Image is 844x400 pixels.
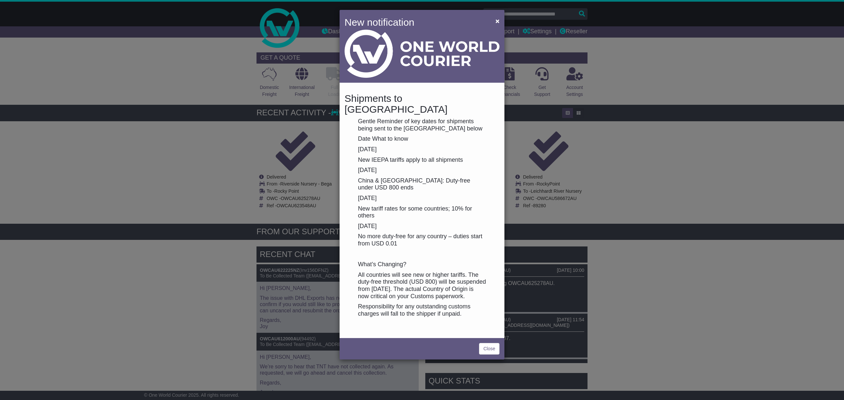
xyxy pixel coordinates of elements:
[492,14,503,28] button: Close
[358,223,486,230] p: [DATE]
[358,195,486,202] p: [DATE]
[358,261,486,268] p: What’s Changing?
[345,15,486,30] h4: New notification
[358,157,486,164] p: New IEEPA tariffs apply to all shipments
[358,177,486,191] p: China & [GEOGRAPHIC_DATA]: Duty-free under USD 800 ends
[345,93,499,115] h4: Shipments to [GEOGRAPHIC_DATA]
[358,233,486,247] p: No more duty-free for any country – duties start from USD 0.01
[358,167,486,174] p: [DATE]
[358,205,486,219] p: New tariff rates for some countries; 10% for others
[358,271,486,300] p: All countries will see new or higher tariffs. The duty-free threshold (USD 800) will be suspended...
[345,30,499,78] img: Light
[358,303,486,317] p: Responsibility for any outstanding customs charges will fall to the shipper if unpaid.
[358,135,486,143] p: Date What to know
[358,118,486,132] p: Gentle Reminder of key dates for shipments being sent to the [GEOGRAPHIC_DATA] below
[479,343,499,355] a: Close
[358,146,486,153] p: [DATE]
[496,17,499,25] span: ×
